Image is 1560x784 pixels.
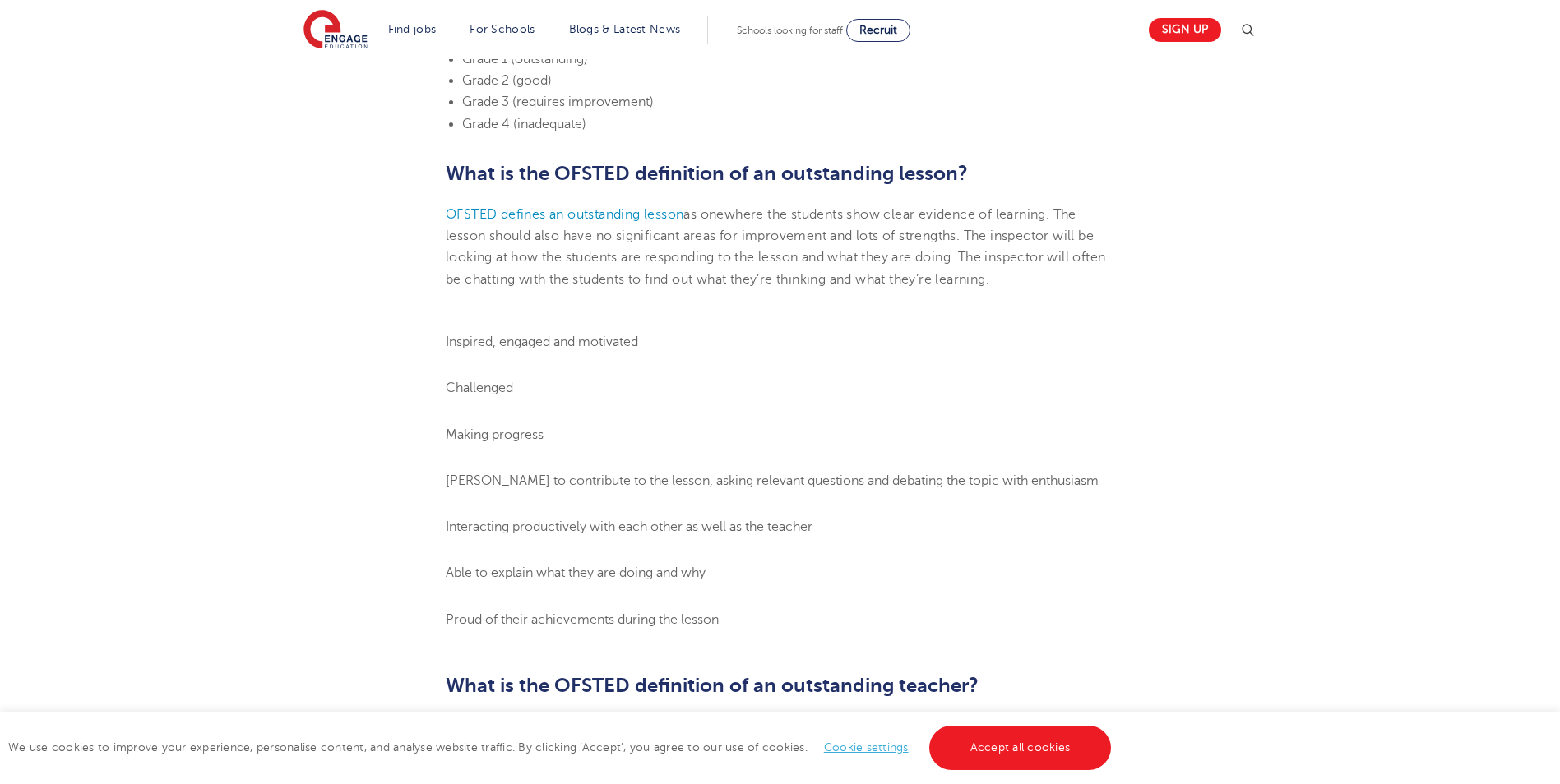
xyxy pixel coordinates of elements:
[446,207,1105,287] span: where the students show clear evidence of learning. The lesson should also have no significant ar...
[824,741,909,754] a: Cookie settings
[446,565,706,580] span: Able to explain what they are doing and why
[462,52,588,67] span: Grade 1 (outstanding)
[470,23,535,35] a: For Schools
[446,427,544,442] span: Making progress
[462,117,586,131] span: Grade 4 (inadequate)
[446,162,968,185] span: What is the OFSTED definition of an outstanding lesson?
[569,23,681,35] a: Blogs & Latest News
[462,95,654,109] span: Grade 3 (requires improvement)
[462,73,552,88] span: Grade 2 (good)
[8,741,1115,754] span: We use cookies to improve your experience, personalise content, and analyse website traffic. By c...
[683,207,724,222] span: as one
[929,726,1112,770] a: Accept all cookies
[859,24,897,36] span: Recruit
[446,380,513,395] span: Challenged
[446,207,683,222] a: OFSTED defines an outstanding lesson
[446,674,979,697] span: What is the OFSTED definition of an outstanding teacher?
[1149,18,1221,42] a: Sign up
[846,19,910,42] a: Recruit
[446,612,719,627] span: Proud of their achievements during the lesson
[446,519,812,534] span: Interacting productively with each other as well as the teacher
[446,334,638,349] span: Inspired, engaged and motivated
[303,10,368,51] img: Engage Education
[737,25,843,36] span: Schools looking for staff
[388,23,437,35] a: Find jobs
[446,473,1099,488] span: [PERSON_NAME] to contribute to the lesson, asking relevant questions and debating the topic with ...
